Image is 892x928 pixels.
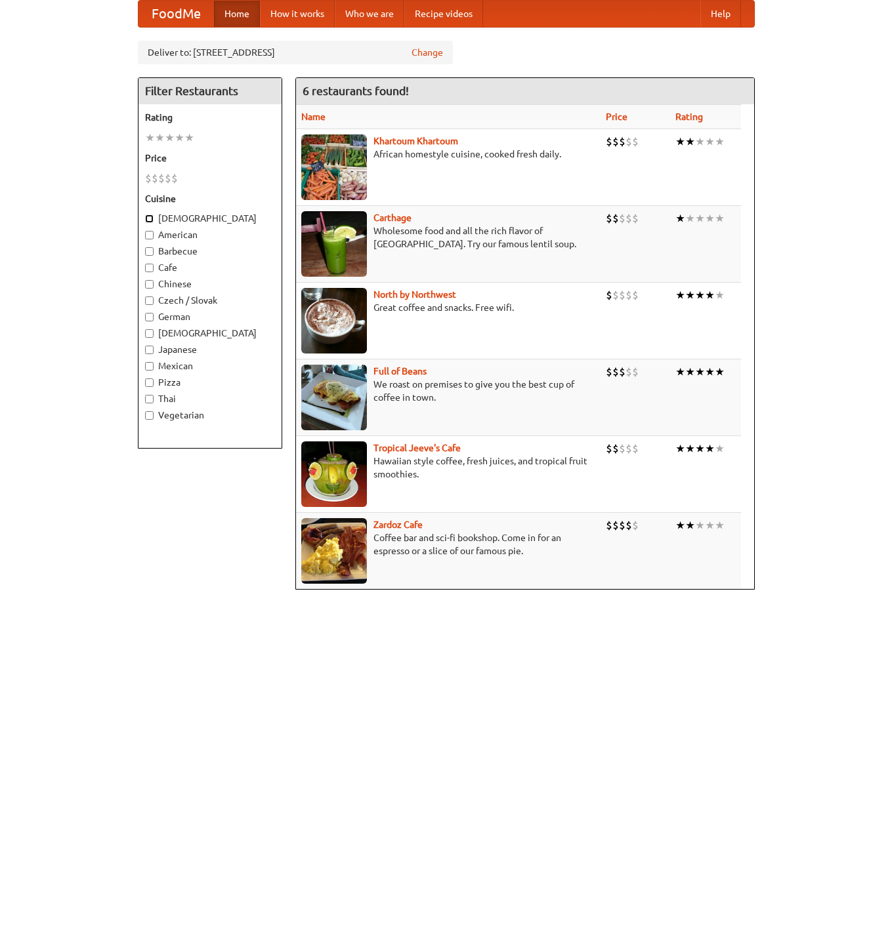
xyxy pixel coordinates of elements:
[675,111,703,122] a: Rating
[705,441,715,456] li: ★
[715,288,725,302] li: ★
[301,111,326,122] a: Name
[685,134,695,149] li: ★
[145,212,275,225] label: [DEMOGRAPHIC_DATA]
[301,441,367,507] img: jeeves.jpg
[145,392,275,405] label: Thai
[145,245,275,258] label: Barbecue
[685,288,695,302] li: ★
[145,310,275,323] label: German
[612,518,619,533] li: $
[632,365,639,379] li: $
[606,111,627,122] a: Price
[145,359,275,373] label: Mexican
[715,134,725,149] li: ★
[632,211,639,226] li: $
[715,518,725,533] li: ★
[705,211,715,226] li: ★
[685,211,695,226] li: ★
[301,134,367,200] img: khartoum.jpg
[632,441,639,456] li: $
[152,171,158,186] li: $
[158,171,165,186] li: $
[301,224,595,251] p: Wholesome food and all the rich flavor of [GEOGRAPHIC_DATA]. Try our famous lentil soup.
[303,85,409,97] ng-pluralize: 6 restaurants found!
[138,41,453,64] div: Deliver to: [STREET_ADDRESS]
[619,518,626,533] li: $
[606,518,612,533] li: $
[145,395,154,403] input: Thai
[626,288,632,302] li: $
[301,211,367,277] img: carthage.jpg
[373,289,456,300] a: North by Northwest
[675,134,685,149] li: ★
[145,378,154,387] input: Pizza
[301,531,595,557] p: Coffee bar and sci-fi bookshop. Come in for an espresso or a slice of our famous pie.
[695,211,705,226] li: ★
[695,365,705,379] li: ★
[695,441,705,456] li: ★
[301,454,595,481] p: Hawaiian style coffee, fresh juices, and tropical fruit smoothies.
[705,365,715,379] li: ★
[165,171,171,186] li: $
[612,288,619,302] li: $
[145,411,154,420] input: Vegetarian
[214,1,260,27] a: Home
[301,378,595,404] p: We roast on premises to give you the best cup of coffee in town.
[373,519,423,530] a: Zardoz Cafe
[685,365,695,379] li: ★
[145,362,154,371] input: Mexican
[715,441,725,456] li: ★
[171,171,178,186] li: $
[165,131,175,145] li: ★
[675,441,685,456] li: ★
[404,1,483,27] a: Recipe videos
[145,231,154,239] input: American
[301,288,367,353] img: north.jpg
[606,441,612,456] li: $
[619,365,626,379] li: $
[175,131,184,145] li: ★
[138,1,214,27] a: FoodMe
[184,131,194,145] li: ★
[612,134,619,149] li: $
[145,343,275,356] label: Japanese
[626,134,632,149] li: $
[155,131,165,145] li: ★
[626,441,632,456] li: $
[685,441,695,456] li: ★
[715,211,725,226] li: ★
[632,518,639,533] li: $
[145,247,154,256] input: Barbecue
[626,518,632,533] li: $
[145,346,154,354] input: Japanese
[145,171,152,186] li: $
[619,211,626,226] li: $
[301,365,367,430] img: beans.jpg
[301,148,595,161] p: African homestyle cuisine, cooked fresh daily.
[145,214,154,223] input: [DEMOGRAPHIC_DATA]
[373,212,412,223] a: Carthage
[705,288,715,302] li: ★
[145,327,275,340] label: [DEMOGRAPHIC_DATA]
[145,151,275,165] h5: Price
[301,518,367,584] img: zardoz.jpg
[145,264,154,272] input: Cafe
[145,296,154,305] input: Czech / Slovak
[606,288,612,302] li: $
[145,111,275,124] h5: Rating
[626,365,632,379] li: $
[619,134,626,149] li: $
[373,366,427,376] a: Full of Beans
[301,301,595,314] p: Great coffee and snacks. Free wifi.
[145,228,275,241] label: American
[612,365,619,379] li: $
[145,329,154,338] input: [DEMOGRAPHIC_DATA]
[145,280,154,289] input: Chinese
[373,443,461,453] a: Tropical Jeeve's Cafe
[373,136,458,146] a: Khartoum Khartoum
